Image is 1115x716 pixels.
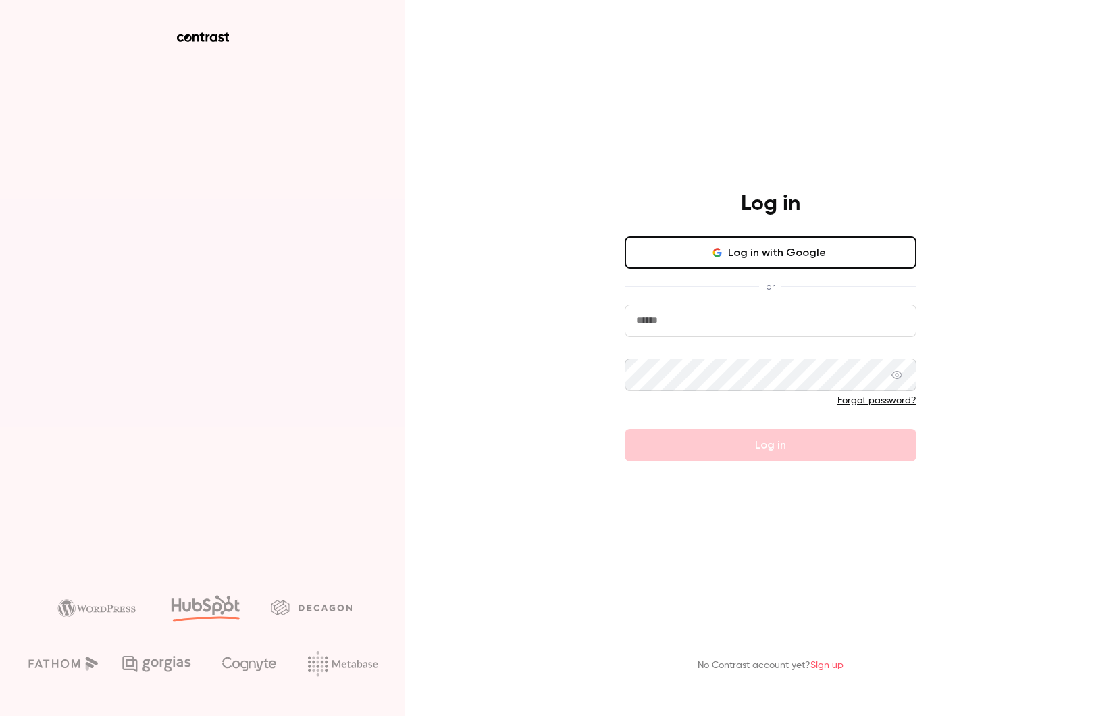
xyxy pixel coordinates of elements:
[810,661,844,670] a: Sign up
[625,236,916,269] button: Log in with Google
[837,396,916,405] a: Forgot password?
[271,600,352,615] img: decagon
[698,659,844,673] p: No Contrast account yet?
[759,280,781,294] span: or
[741,190,800,218] h4: Log in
